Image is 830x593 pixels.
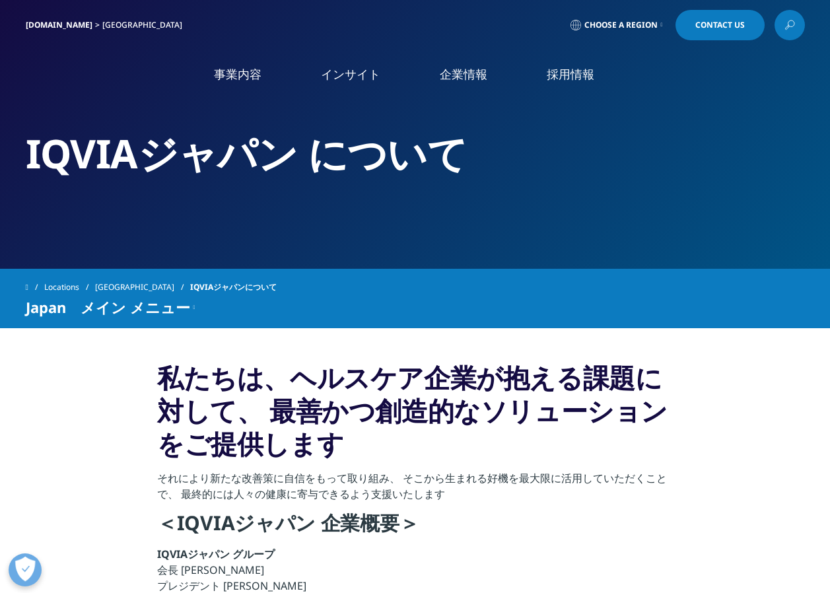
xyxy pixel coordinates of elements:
strong: IQVIAジャパン グループ [157,547,275,561]
h3: 私たちは、ヘルスケア企業が抱える課題に対して、 最善かつ創造的なソリューションをご提供します [157,361,673,470]
h2: IQVIAジャパン について [26,129,805,178]
div: [GEOGRAPHIC_DATA] [102,20,188,30]
a: 採用情報 [547,66,594,83]
a: [DOMAIN_NAME] [26,19,92,30]
a: インサイト [321,66,380,83]
span: IQVIAジャパンについて [190,275,277,299]
nav: Primary [137,46,805,109]
p: それにより新たな改善策に自信をもって取り組み、 そこから生まれる好機を最大限に活用していただくことで、 最終的には人々の健康に寄与できるよう支援いたします [157,470,673,510]
span: Contact Us [695,21,745,29]
a: 事業内容 [214,66,261,83]
a: Locations [44,275,95,299]
h4: ＜IQVIAジャパン 企業概要＞ [157,510,673,546]
a: Contact Us [675,10,765,40]
a: 企業情報 [440,66,487,83]
a: [GEOGRAPHIC_DATA] [95,275,190,299]
span: Choose a Region [584,20,658,30]
span: Japan メイン メニュー [26,299,190,315]
button: 優先設定センターを開く [9,553,42,586]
